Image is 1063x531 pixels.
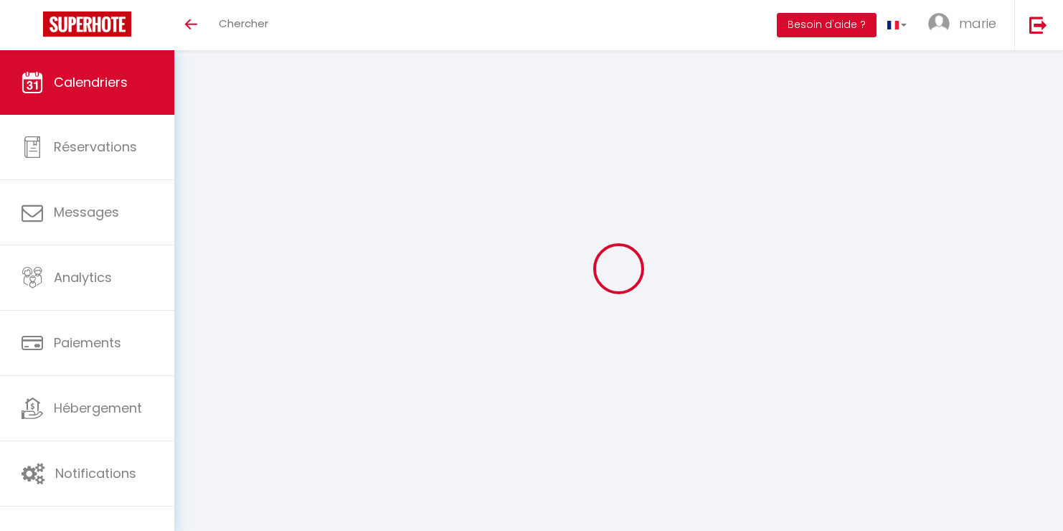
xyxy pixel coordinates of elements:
span: Analytics [54,268,112,286]
span: Paiements [54,334,121,352]
span: Hébergement [54,399,142,417]
button: Besoin d'aide ? [777,13,877,37]
img: Super Booking [43,11,131,37]
span: marie [959,14,996,32]
span: Calendriers [54,73,128,91]
span: Réservations [54,138,137,156]
img: logout [1029,16,1047,34]
img: ... [928,13,950,34]
span: Messages [54,203,119,221]
span: Chercher [219,16,268,31]
span: Notifications [55,464,136,482]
